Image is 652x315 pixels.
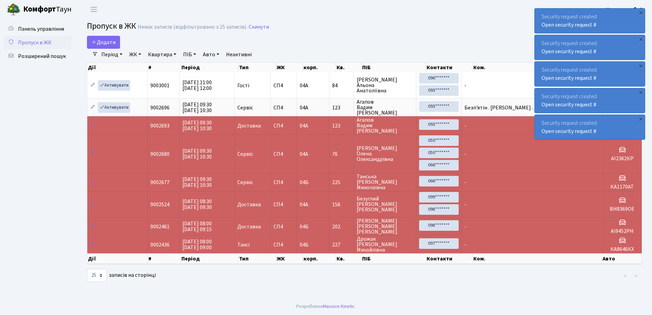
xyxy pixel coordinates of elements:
[535,88,645,113] div: Security request created
[150,241,169,249] span: 9002436
[150,179,169,186] span: 9002677
[98,80,130,91] a: Активувати
[237,83,249,88] span: Гості
[150,223,169,230] span: 9002461
[361,254,426,264] th: ПІБ
[3,36,72,49] a: Пропуск в ЖК
[23,4,56,15] b: Комфорт
[606,206,639,212] h5: ВН8369ОЕ
[426,63,472,72] th: Контакти
[332,151,351,157] span: 76
[150,82,169,89] span: 9003001
[181,63,239,72] th: Період
[637,116,644,122] div: ×
[181,254,239,264] th: Період
[18,39,51,46] span: Пропуск в ЖК
[249,24,269,30] a: Скинути
[426,254,472,264] th: Контакти
[606,155,639,162] h5: АІ2362КР
[332,224,351,229] span: 202
[150,150,169,158] span: 9002680
[237,151,253,157] span: Сервіс
[535,9,645,33] div: Security request created
[637,62,644,69] div: ×
[637,36,644,43] div: ×
[145,49,179,60] a: Квартира
[273,224,294,229] span: СП4
[464,201,466,208] span: -
[303,254,336,264] th: корп.
[464,241,466,249] span: -
[542,74,596,82] a: Open security request #
[87,20,136,32] span: Пропуск в ЖК
[332,105,351,110] span: 123
[3,22,72,36] a: Панель управління
[332,242,351,247] span: 227
[127,49,144,60] a: ЖК
[87,254,148,264] th: Дії
[99,49,125,60] a: Період
[473,63,602,72] th: Ком.
[464,223,466,230] span: -
[300,223,309,230] span: 04Б
[535,62,645,86] div: Security request created
[237,105,253,110] span: Сервіс
[7,3,20,16] img: logo.png
[473,254,602,264] th: Ком.
[300,122,308,130] span: 04А
[150,122,169,130] span: 9002693
[182,176,212,189] span: [DATE] 09:30 [DATE] 10:30
[332,180,351,185] span: 225
[535,35,645,60] div: Security request created
[18,25,64,33] span: Панель управління
[357,174,413,190] span: Танська [PERSON_NAME] Миколаївна
[637,9,644,16] div: ×
[323,303,355,310] a: Massive Kinetic
[276,63,303,72] th: ЖК
[300,104,308,111] span: 04А
[535,115,645,139] div: Security request created
[200,49,222,60] a: Авто
[606,246,639,253] h5: КА8646КХ
[357,196,413,212] span: Безуглий [PERSON_NAME] [PERSON_NAME]
[357,77,413,93] span: [PERSON_NAME] Альона Анатоліївна
[23,4,72,15] span: Таун
[606,5,644,14] a: Консьєрж б. 4.
[542,101,596,108] a: Open security request #
[300,179,309,186] span: 04Б
[300,201,308,208] span: 04А
[606,228,639,235] h5: АІ9452РН
[542,127,596,135] a: Open security request #
[273,242,294,247] span: СП4
[357,117,413,134] span: Агапов Вадим [PERSON_NAME]
[87,63,148,72] th: Дії
[357,218,413,235] span: [PERSON_NAME] [PERSON_NAME] [PERSON_NAME]
[237,224,261,229] span: Доставка
[542,21,596,29] a: Open security request #
[180,49,199,60] a: ПІБ
[332,123,351,129] span: 123
[182,101,212,114] span: [DATE] 09:30 [DATE] 10:30
[87,269,107,282] select: записів на сторінці
[182,238,212,251] span: [DATE] 08:00 [DATE] 09:00
[296,303,356,310] div: Розроблено .
[332,83,351,88] span: 84
[150,201,169,208] span: 9002524
[606,184,639,190] h5: КА1170АТ
[273,180,294,185] span: СП4
[542,48,596,55] a: Open security request #
[464,179,466,186] span: -
[237,180,253,185] span: Сервіс
[273,83,294,88] span: СП4
[238,63,276,72] th: Тип
[276,254,303,264] th: ЖК
[606,6,644,13] b: Консьєрж б. 4.
[150,104,169,111] span: 9002696
[182,198,212,211] span: [DATE] 08:30 [DATE] 09:30
[238,254,276,264] th: Тип
[464,150,466,158] span: -
[300,150,308,158] span: 04А
[332,202,351,207] span: 156
[357,99,413,116] span: Агапов Вадим [PERSON_NAME]
[273,151,294,157] span: СП4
